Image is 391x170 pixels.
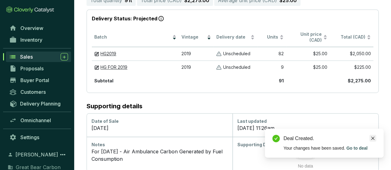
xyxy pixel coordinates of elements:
[216,34,249,40] span: Delivery date
[179,28,214,47] th: Vintage
[94,78,113,83] b: Subtotal
[237,118,373,124] div: Last updated
[6,52,71,62] a: Sales
[6,63,71,74] a: Proposals
[6,75,71,85] a: Buyer Portal
[6,35,71,45] a: Inventory
[369,135,376,142] a: Close
[6,98,71,109] a: Delivery Planning
[20,54,33,60] span: Sales
[371,136,375,140] span: close
[286,47,330,60] td: $25.00
[15,151,58,158] span: [PERSON_NAME]
[20,37,42,43] span: Inventory
[300,31,322,43] span: Unit price (CAD)
[91,124,227,132] div: [DATE]
[100,51,116,56] span: HG2019
[94,34,171,40] span: Batch
[279,78,284,83] b: 91
[91,148,227,163] div: For [DATE] - Air Ambulance Carbon Generated by Fuel Consumption
[20,65,44,72] span: Proposals
[100,64,127,70] span: HG FOR 2019
[330,60,373,74] td: $225.00
[283,135,376,142] div: Deal Created.
[94,52,99,56] img: draft
[6,132,71,143] a: Settings
[91,118,227,124] div: Date of Sale
[20,77,49,83] span: Buyer Portal
[272,135,280,142] span: check-circle
[341,34,365,39] span: Total (CAD)
[257,60,286,74] td: 9
[100,51,116,57] a: HG2019
[237,142,373,148] div: Supporting Documents
[6,87,71,97] a: Customers
[87,103,379,110] h2: Supporting details
[346,146,367,151] a: Go to deal
[260,34,278,40] span: Units
[257,47,286,60] td: 82
[6,115,71,126] a: Omnichannel
[6,23,71,33] a: Overview
[94,65,99,70] img: draft
[20,117,51,123] span: Omnichannel
[20,25,43,31] span: Overview
[20,89,46,95] span: Customers
[348,78,371,83] b: $2,275.00
[283,145,376,151] div: Your changes have been saved.
[181,34,206,40] span: Vintage
[216,64,222,70] img: Unscheduled
[245,163,366,169] div: No data
[216,51,222,57] img: Unscheduled
[92,28,179,47] th: Batch
[223,64,250,70] p: Unscheduled
[20,134,39,140] span: Settings
[286,60,330,74] td: $25.00
[92,15,373,23] p: Delivery Status: Projected
[100,64,127,70] a: HG FOR 2019
[91,142,227,148] div: Notes
[330,47,373,60] td: $2,050.00
[237,124,373,132] div: [DATE] 11:26am
[214,28,257,47] th: Delivery date
[257,28,286,47] th: Units
[179,47,214,60] td: 2019
[223,51,250,57] p: Unscheduled
[179,60,214,74] td: 2019
[20,101,61,107] span: Delivery Planning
